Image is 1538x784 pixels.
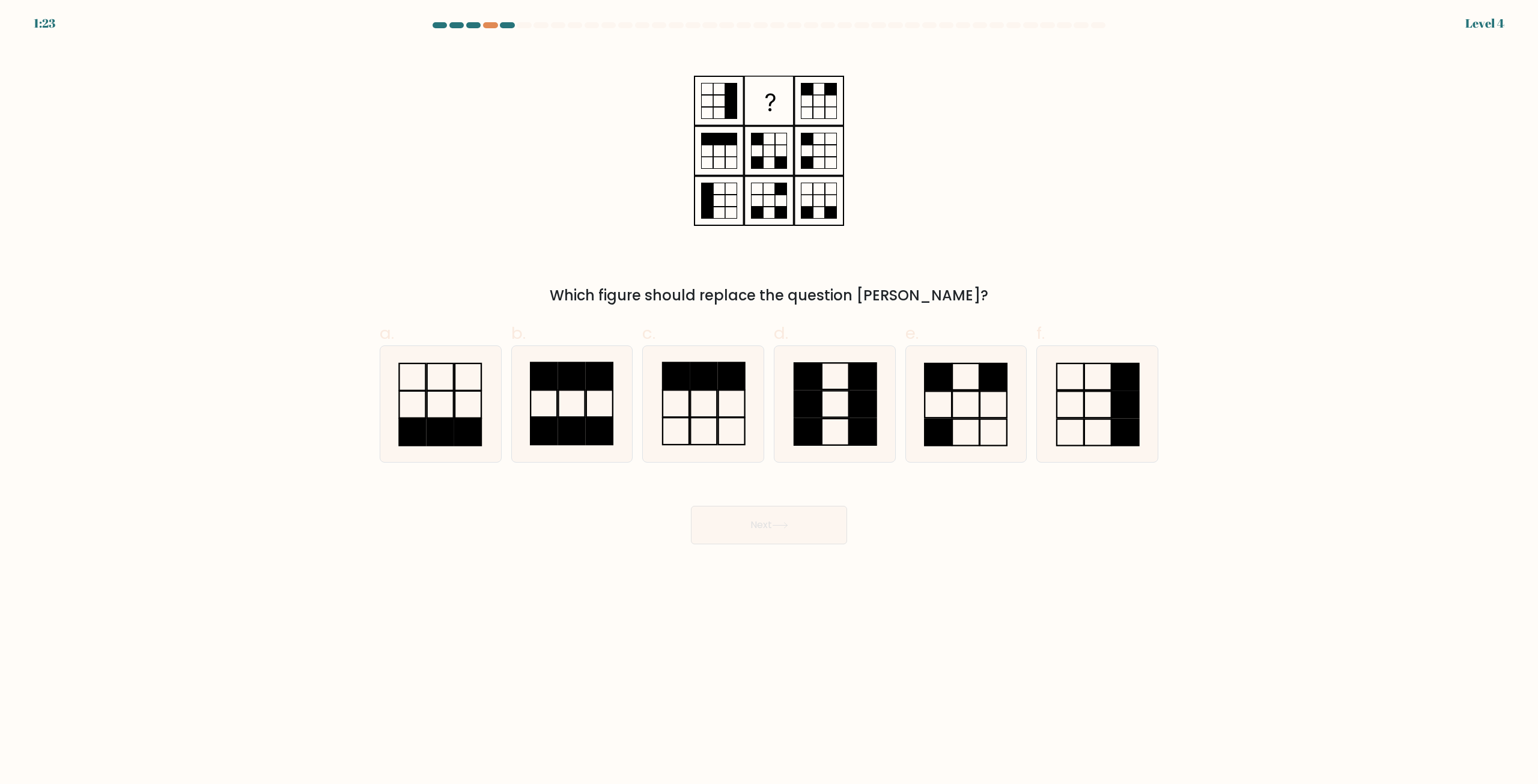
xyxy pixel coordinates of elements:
[774,321,788,345] span: d.
[387,285,1151,306] div: Which figure should replace the question [PERSON_NAME]?
[511,321,526,345] span: b.
[691,506,847,544] button: Next
[1036,321,1045,345] span: f.
[905,321,919,345] span: e.
[1465,14,1504,32] div: Level 4
[642,321,655,345] span: c.
[34,14,55,32] div: 1:23
[380,321,394,345] span: a.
